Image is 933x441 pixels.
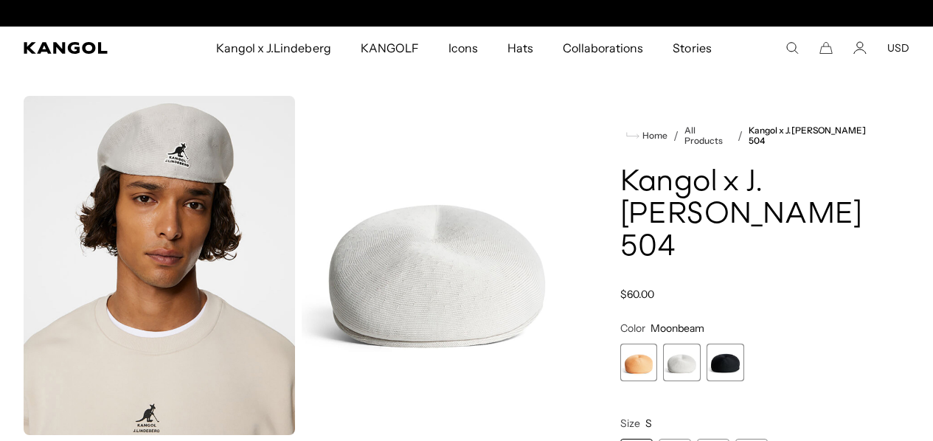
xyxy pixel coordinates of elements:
span: Hats [507,27,533,69]
button: USD [887,41,909,55]
img: color-moonbeam [301,96,572,435]
span: Stories [673,27,711,69]
button: Cart [819,41,833,55]
a: Kangol x J.[PERSON_NAME] 504 [749,125,874,146]
div: 1 of 3 [620,344,658,381]
span: Kangol x J.Lindeberg [216,27,331,69]
a: Collaborations [548,27,658,69]
li: / [667,127,679,145]
span: Icons [448,27,478,69]
span: Home [639,131,667,141]
a: All Products [684,125,732,146]
a: Icons [434,27,493,69]
img: color-moonbeam [24,96,295,435]
h1: Kangol x J.[PERSON_NAME] 504 [620,167,874,264]
span: Size [620,417,640,430]
a: Hats [493,27,548,69]
summary: Search here [785,41,799,55]
div: Announcement [315,7,619,19]
nav: breadcrumbs [620,125,874,146]
span: $60.00 [620,288,654,301]
label: Moonbeam [663,344,701,381]
label: Mock Orange [620,344,658,381]
span: S [645,417,652,430]
span: Collaborations [563,27,643,69]
div: 2 of 3 [663,344,701,381]
span: Color [620,322,645,335]
slideshow-component: Announcement bar [315,7,619,19]
a: Kangol x J.Lindeberg [201,27,346,69]
a: Kangol [24,42,142,54]
span: Moonbeam [651,322,704,335]
div: 3 of 3 [707,344,744,381]
span: KANGOLF [361,27,419,69]
a: Stories [658,27,726,69]
a: Account [853,41,867,55]
div: 1 of 2 [315,7,619,19]
li: / [732,127,743,145]
label: Black [707,344,744,381]
a: Home [626,129,667,142]
a: KANGOLF [346,27,434,69]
